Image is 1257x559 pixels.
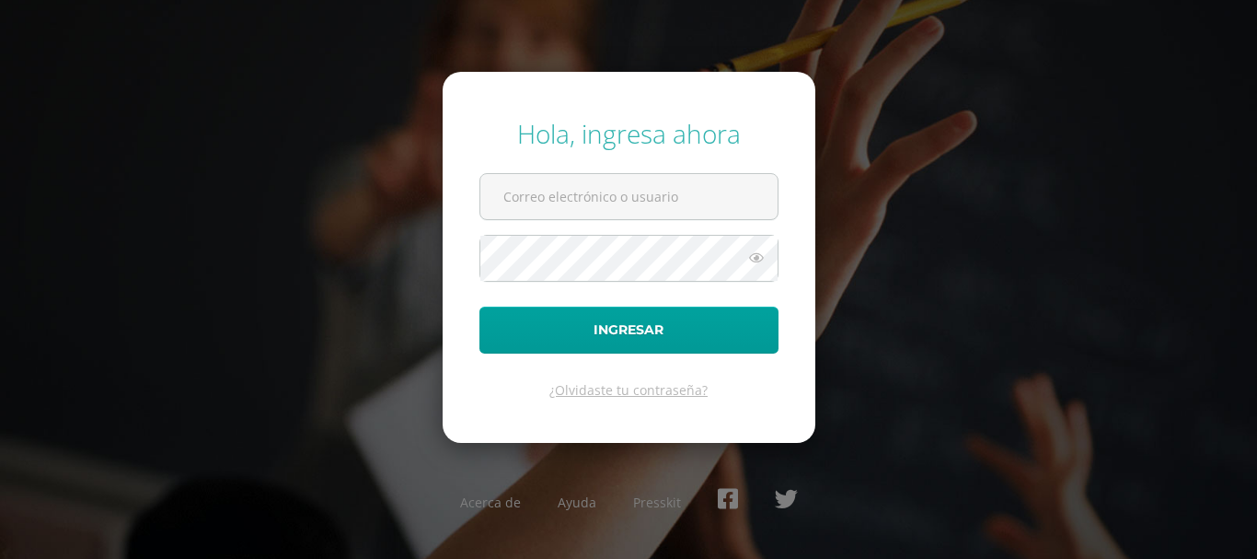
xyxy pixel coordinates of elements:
[479,116,778,151] div: Hola, ingresa ahora
[479,307,778,354] button: Ingresar
[549,381,708,399] a: ¿Olvidaste tu contraseña?
[633,494,681,511] a: Presskit
[460,494,521,511] a: Acerca de
[558,494,596,511] a: Ayuda
[480,174,778,219] input: Correo electrónico o usuario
